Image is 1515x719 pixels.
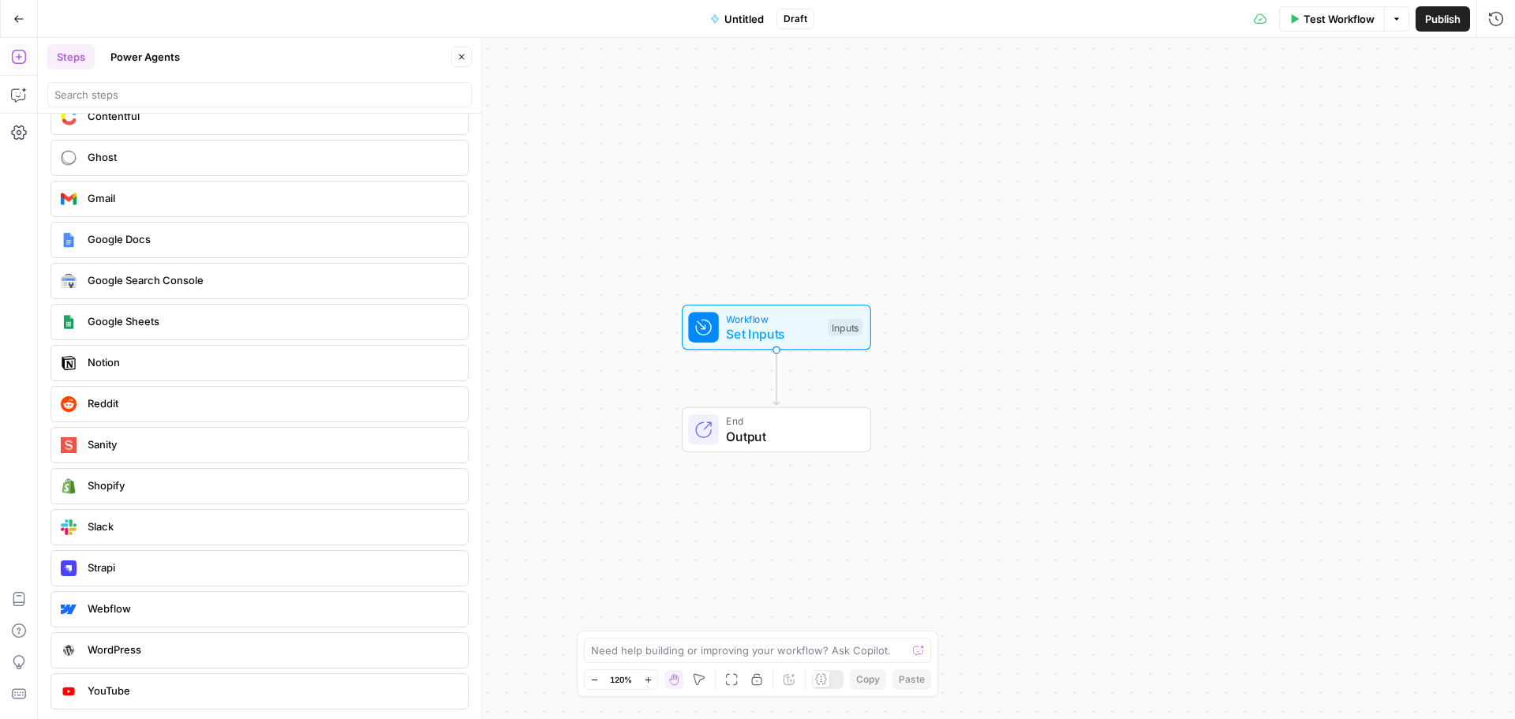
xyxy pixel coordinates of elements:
img: logo.svg [61,437,77,453]
img: sdasd.png [61,108,77,125]
span: Google Search Console [88,272,455,288]
span: Notion [88,354,455,370]
button: Untitled [701,6,773,32]
img: Slack-mark-RGB.png [61,519,77,535]
img: Group%201%201.png [61,314,77,330]
span: WordPress [88,642,455,657]
span: Workflow [726,311,820,326]
img: download.png [61,478,77,494]
span: Contentful [88,108,455,124]
span: Publish [1425,11,1461,27]
button: Test Workflow [1279,6,1384,32]
img: gmail%20(1).png [61,191,77,207]
button: Copy [850,669,886,690]
span: Google Sheets [88,313,455,329]
span: Sanity [88,436,455,452]
span: Shopify [88,477,455,493]
img: google-search-console.svg [61,274,77,288]
span: Google Docs [88,231,455,247]
span: End [726,414,855,429]
span: Paste [899,672,925,687]
button: Steps [47,44,95,69]
g: Edge from start to end [773,350,779,406]
span: Output [726,427,855,446]
input: Search steps [54,87,465,103]
span: Set Inputs [726,324,820,343]
button: Power Agents [101,44,189,69]
button: Paste [892,669,931,690]
span: Gmail [88,190,455,206]
img: youtube-logo.webp [61,683,77,699]
div: EndOutput [630,407,923,453]
img: ghost-logo-orb.png [61,150,77,166]
span: Slack [88,519,455,534]
span: Untitled [724,11,764,27]
span: YouTube [88,683,455,698]
span: Ghost [88,149,455,165]
img: webflow-icon.webp [61,601,77,617]
img: Notion_app_logo.png [61,355,77,371]
div: WorkflowSet InputsInputs [630,305,923,350]
span: Test Workflow [1304,11,1375,27]
span: Webflow [88,601,455,616]
img: Instagram%20post%20-%201%201.png [61,232,77,248]
div: Inputs [828,319,862,336]
button: Publish [1416,6,1470,32]
span: Reddit [88,395,455,411]
span: Strapi [88,560,455,575]
span: 120% [610,673,632,686]
img: Strapi.monogram.logo.png [61,560,77,576]
img: WordPress%20logotype.png [61,642,77,658]
span: Copy [856,672,880,687]
img: reddit_icon.png [61,396,77,412]
span: Draft [784,12,807,26]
